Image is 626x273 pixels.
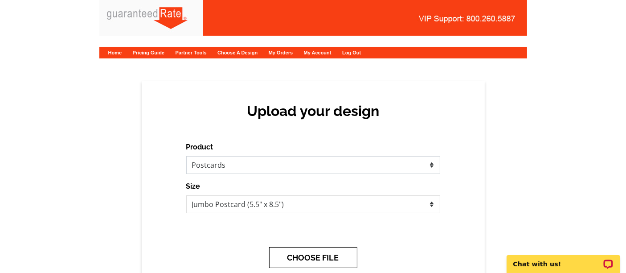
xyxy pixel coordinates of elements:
label: Size [186,181,200,192]
a: Choose A Design [217,50,258,55]
button: CHOOSE FILE [269,247,357,268]
a: Pricing Guide [133,50,165,55]
a: My Orders [269,50,293,55]
a: My Account [304,50,331,55]
a: Home [108,50,122,55]
label: Product [186,142,213,153]
a: Partner Tools [175,50,206,55]
h2: Upload your design [195,103,431,120]
a: Log Out [342,50,361,55]
iframe: LiveChat chat widget [501,245,626,273]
